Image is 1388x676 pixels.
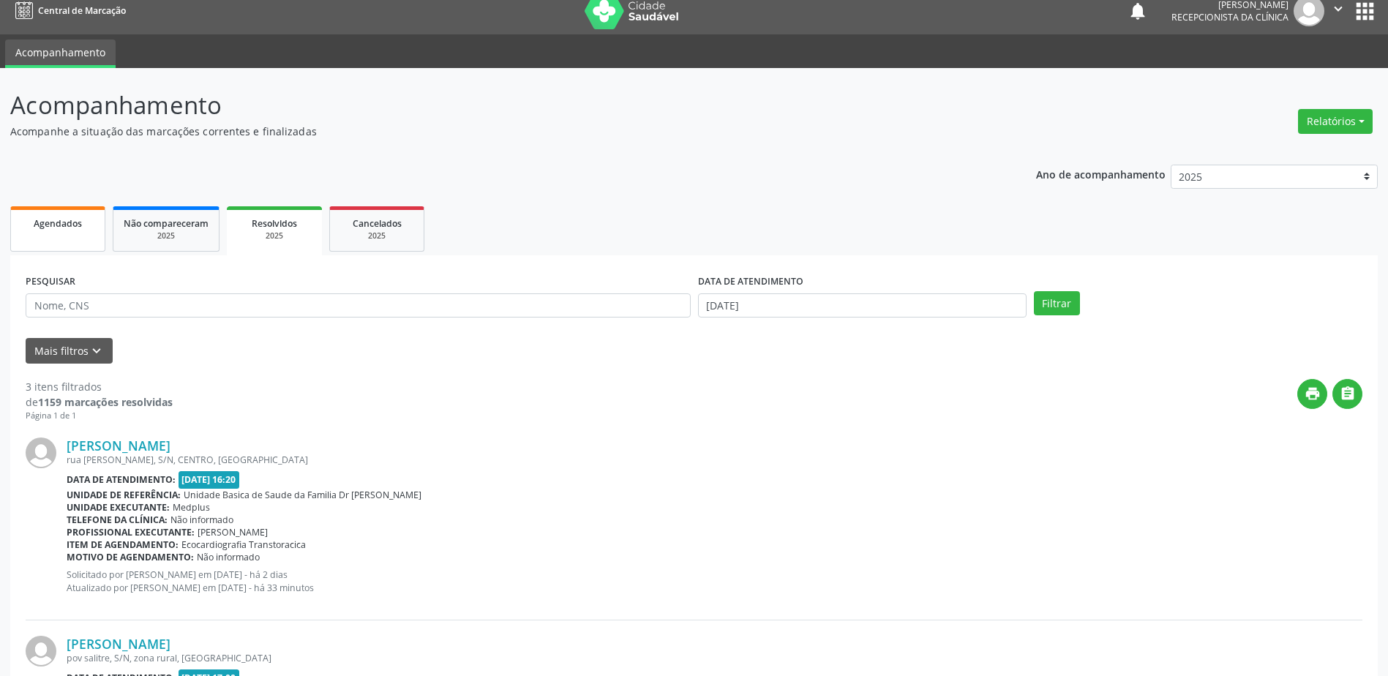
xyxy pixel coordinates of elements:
div: 2025 [237,230,312,241]
button: Relatórios [1298,109,1373,134]
div: 2025 [124,230,209,241]
button:  [1332,379,1362,409]
button: print [1297,379,1327,409]
span: Ecocardiografia Transtoracica [181,538,306,551]
span: [PERSON_NAME] [198,526,268,538]
span: Agendados [34,217,82,230]
button: Mais filtroskeyboard_arrow_down [26,338,113,364]
label: DATA DE ATENDIMENTO [698,271,803,293]
div: rua [PERSON_NAME], S/N, CENTRO, [GEOGRAPHIC_DATA] [67,454,1362,466]
i:  [1330,1,1346,17]
span: Não informado [170,514,233,526]
span: Central de Marcação [38,4,126,17]
b: Unidade executante: [67,501,170,514]
span: Recepcionista da clínica [1171,11,1288,23]
div: 3 itens filtrados [26,379,173,394]
button: notifications [1128,1,1148,21]
span: Cancelados [353,217,402,230]
button: Filtrar [1034,291,1080,316]
input: Selecione um intervalo [698,293,1027,318]
i:  [1340,386,1356,402]
span: Não compareceram [124,217,209,230]
div: Página 1 de 1 [26,410,173,422]
span: Resolvidos [252,217,297,230]
p: Ano de acompanhamento [1036,165,1166,183]
i: print [1305,386,1321,402]
p: Acompanhamento [10,87,967,124]
b: Motivo de agendamento: [67,551,194,563]
span: Unidade Basica de Saude da Familia Dr [PERSON_NAME] [184,489,421,501]
a: [PERSON_NAME] [67,437,170,454]
p: Solicitado por [PERSON_NAME] em [DATE] - há 2 dias Atualizado por [PERSON_NAME] em [DATE] - há 33... [67,568,1362,593]
strong: 1159 marcações resolvidas [38,395,173,409]
a: [PERSON_NAME] [67,636,170,652]
label: PESQUISAR [26,271,75,293]
b: Unidade de referência: [67,489,181,501]
div: de [26,394,173,410]
i: keyboard_arrow_down [89,343,105,359]
p: Acompanhe a situação das marcações correntes e finalizadas [10,124,967,139]
span: Não informado [197,551,260,563]
b: Data de atendimento: [67,473,176,486]
b: Telefone da clínica: [67,514,168,526]
div: pov salitre, S/N, zona rural, [GEOGRAPHIC_DATA] [67,652,1362,664]
a: Acompanhamento [5,40,116,68]
span: [DATE] 16:20 [179,471,240,488]
div: 2025 [340,230,413,241]
input: Nome, CNS [26,293,691,318]
img: img [26,437,56,468]
b: Profissional executante: [67,526,195,538]
b: Item de agendamento: [67,538,179,551]
span: Medplus [173,501,210,514]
